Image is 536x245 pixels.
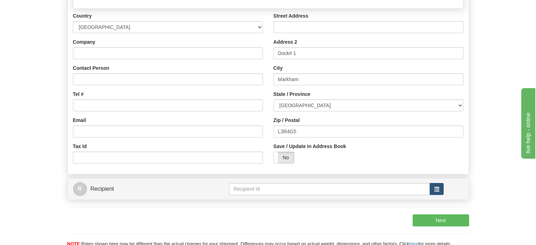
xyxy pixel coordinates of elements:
[273,117,300,124] label: Zip / Postal
[5,4,65,13] div: live help - online
[520,86,535,158] iframe: chat widget
[413,214,469,226] button: Next
[73,38,96,45] label: Company
[73,182,210,196] a: RRecipient
[273,12,308,19] label: Street Address
[73,182,87,196] span: R
[73,91,84,98] label: Tel #
[273,91,310,98] label: State / Province
[274,152,294,163] label: No
[73,12,92,19] label: Country
[73,65,109,72] label: Contact Person
[273,65,283,72] label: City
[73,117,86,124] label: Email
[273,143,346,150] label: Save / Update in Address Book
[73,143,87,150] label: Tax Id
[229,183,430,195] input: Recipient Id
[273,38,297,45] label: Address 2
